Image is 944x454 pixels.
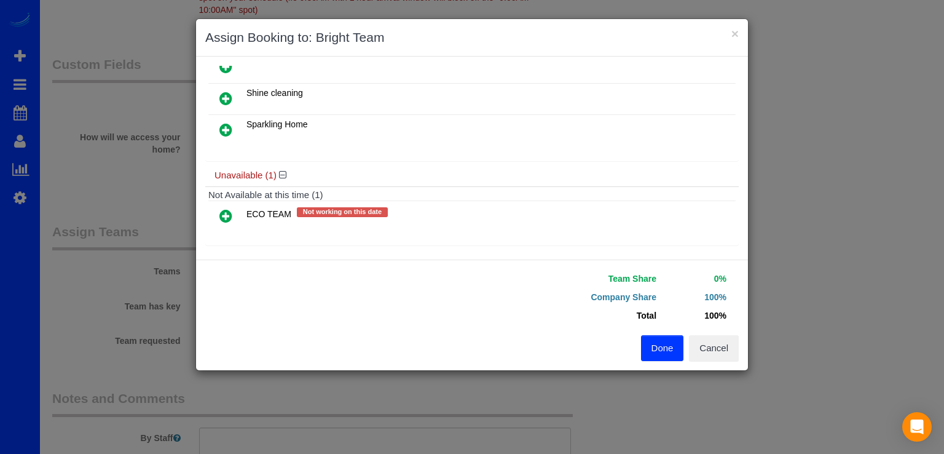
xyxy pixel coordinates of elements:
[659,288,730,306] td: 100%
[659,269,730,288] td: 0%
[481,288,659,306] td: Company Share
[214,170,730,181] h4: Unavailable (1)
[689,335,739,361] button: Cancel
[246,88,303,98] span: Shine cleaning
[246,119,308,129] span: Sparkling Home
[246,209,291,219] span: ECO TEAM
[902,412,932,442] div: Open Intercom Messenger
[641,335,684,361] button: Done
[208,190,736,201] h4: Not Available at this time (1)
[205,28,739,47] h3: Assign Booking to: Bright Team
[297,207,388,217] span: Not working on this date
[481,306,659,325] td: Total
[481,269,659,288] td: Team Share
[731,27,739,40] button: ×
[659,306,730,325] td: 100%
